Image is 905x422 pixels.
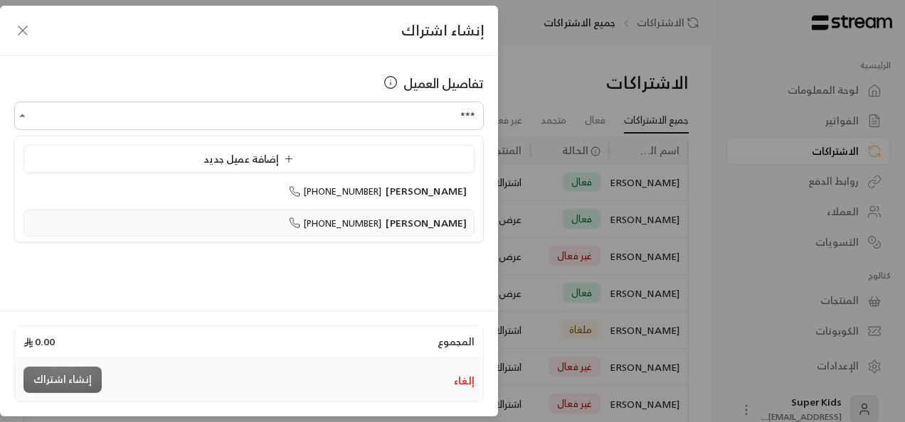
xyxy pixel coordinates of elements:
button: Close [14,107,31,124]
span: تفاصيل العميل [403,73,484,93]
span: [PERSON_NAME] [386,213,467,231]
span: [PHONE_NUMBER] [289,183,382,200]
span: 0.00 [23,335,55,349]
span: إضافة عميل جديد [203,149,300,167]
span: المجموع [438,335,475,349]
button: إلغاء [454,374,475,388]
span: إنشاء اشتراك [401,18,484,43]
span: [PHONE_NUMBER] [289,215,382,231]
span: [PERSON_NAME] [386,182,467,200]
